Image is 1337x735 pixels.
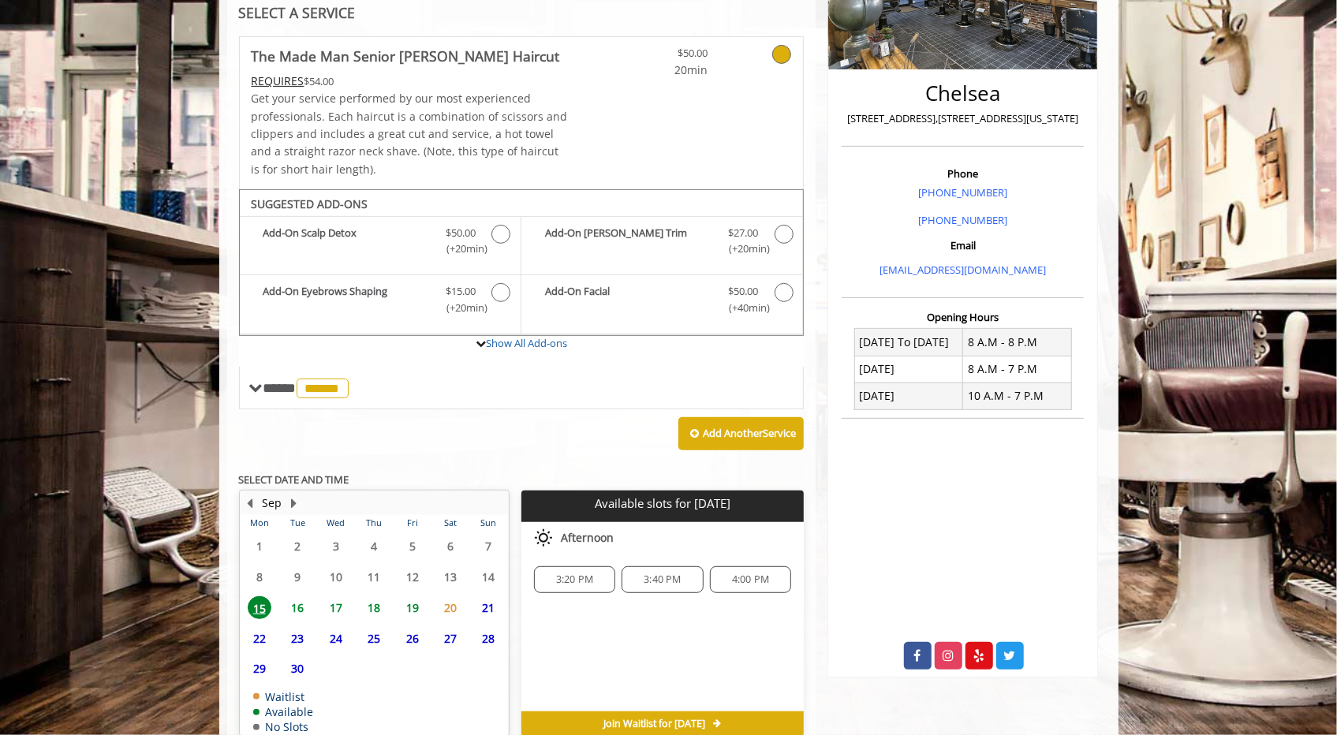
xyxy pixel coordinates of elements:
span: 25 [362,627,386,650]
span: (+40min ) [719,300,766,316]
td: Select day30 [278,653,316,684]
div: SELECT A SERVICE [239,6,805,21]
span: $50.00 [728,283,758,300]
td: 10 A.M - 7 P.M [963,382,1072,409]
td: Select day21 [469,592,508,623]
td: [DATE] [854,382,963,409]
span: 15 [248,596,271,619]
span: 18 [362,596,386,619]
span: $15.00 [446,283,476,300]
a: [EMAIL_ADDRESS][DOMAIN_NAME] [880,263,1046,277]
span: 4:00 PM [732,573,769,586]
div: The Made Man Senior Barber Haircut Add-onS [239,189,805,336]
label: Add-On Facial [529,283,795,320]
b: Add-On Scalp Detox [263,225,430,258]
td: 8 A.M - 8 P.M [963,329,1072,356]
b: The Made Man Senior [PERSON_NAME] Haircut [252,45,560,67]
span: 3:40 PM [644,573,681,586]
td: Select day15 [241,592,278,623]
td: Select day19 [393,592,431,623]
td: Select day20 [431,592,469,623]
label: Add-On Eyebrows Shaping [248,283,513,320]
span: (+20min ) [437,300,484,316]
span: 3:20 PM [556,573,593,586]
b: Add-On Facial [545,283,712,316]
td: [DATE] [854,356,963,382]
span: 19 [401,596,424,619]
td: Select day24 [316,623,354,654]
span: $50.00 [446,225,476,241]
span: 26 [401,627,424,650]
span: 20 [439,596,462,619]
a: [PHONE_NUMBER] [918,213,1007,227]
span: 20min [615,62,708,79]
img: afternoon slots [534,528,553,547]
td: [DATE] To [DATE] [854,329,963,356]
th: Thu [355,515,393,531]
th: Fri [393,515,431,531]
a: [PHONE_NUMBER] [918,185,1007,200]
td: Available [253,706,314,718]
b: Add-On Eyebrows Shaping [263,283,430,316]
b: Add-On [PERSON_NAME] Trim [545,225,712,258]
button: Previous Month [244,494,256,512]
span: 28 [477,627,501,650]
span: 30 [286,657,309,680]
span: Afternoon [561,532,614,544]
span: This service needs some Advance to be paid before we block your appointment [252,73,304,88]
td: No Slots [253,721,314,733]
h3: Opening Hours [842,312,1084,323]
label: Add-On Scalp Detox [248,225,513,262]
td: Select day29 [241,653,278,684]
p: Get your service performed by our most experienced professionals. Each haircut is a combination o... [252,90,569,178]
h3: Phone [846,168,1080,179]
span: Join Waitlist for [DATE] [603,718,705,730]
b: SELECT DATE AND TIME [239,472,349,487]
b: SUGGESTED ADD-ONS [252,196,368,211]
span: 29 [248,657,271,680]
label: Add-On Beard Trim [529,225,795,262]
h3: Email [846,240,1080,251]
td: Select day27 [431,623,469,654]
div: $54.00 [252,73,569,90]
span: (+20min ) [719,241,766,257]
td: Select day22 [241,623,278,654]
p: [STREET_ADDRESS],[STREET_ADDRESS][US_STATE] [846,110,1080,127]
div: 3:40 PM [622,566,703,593]
span: 16 [286,596,309,619]
button: Add AnotherService [678,417,804,450]
td: Select day17 [316,592,354,623]
span: 24 [324,627,348,650]
span: 23 [286,627,309,650]
a: Show All Add-ons [486,336,567,350]
div: 4:00 PM [710,566,791,593]
span: $27.00 [728,225,758,241]
td: Select day25 [355,623,393,654]
span: 27 [439,627,462,650]
td: 8 A.M - 7 P.M [963,356,1072,382]
span: 17 [324,596,348,619]
div: 3:20 PM [534,566,615,593]
p: Available slots for [DATE] [528,497,797,510]
button: Next Month [288,494,301,512]
td: Select day16 [278,592,316,623]
td: Select day26 [393,623,431,654]
a: $50.00 [615,37,708,79]
th: Sun [469,515,508,531]
td: Waitlist [253,691,314,703]
td: Select day28 [469,623,508,654]
b: Add Another Service [703,426,796,440]
h2: Chelsea [846,82,1080,105]
th: Mon [241,515,278,531]
span: 22 [248,627,271,650]
button: Sep [262,494,282,512]
span: 21 [477,596,501,619]
span: (+20min ) [437,241,484,257]
td: Select day18 [355,592,393,623]
th: Tue [278,515,316,531]
th: Sat [431,515,469,531]
th: Wed [316,515,354,531]
td: Select day23 [278,623,316,654]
